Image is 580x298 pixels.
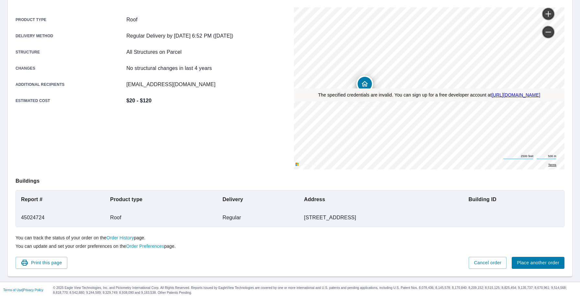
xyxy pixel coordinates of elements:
p: [EMAIL_ADDRESS][DOMAIN_NAME] [126,81,215,88]
a: Terms [548,163,556,167]
td: Roof [105,209,217,227]
p: | [3,288,43,292]
th: Product type [105,190,217,209]
p: Buildings [16,169,564,190]
div: Dropped pin, building 1, Residential property, 383 6th St Somerville, TX 77879 [356,75,373,96]
td: [STREET_ADDRESS] [299,209,463,227]
div: The specified credentials are invalid. You can sign up for a free developer account at [294,88,564,101]
p: Additional recipients [16,81,124,88]
p: Roof [126,16,137,24]
th: Report # [16,190,105,209]
th: Address [299,190,463,209]
p: $20 - $120 [126,97,151,105]
p: Product type [16,16,124,24]
a: Order Preferences [126,244,164,249]
th: Building ID [463,190,564,209]
p: Changes [16,64,124,72]
p: All Structures on Parcel [126,48,182,56]
button: Print this page [16,257,67,269]
p: Delivery method [16,32,124,40]
p: Structure [16,48,124,56]
p: Estimated cost [16,97,124,105]
div: The specified credentials are invalid. You can sign up for a free developer account at http://www... [294,88,564,101]
a: [URL][DOMAIN_NAME] [492,92,541,97]
p: © 2025 Eagle View Technologies, Inc. and Pictometry International Corp. All Rights Reserved. Repo... [53,285,577,295]
th: Delivery [217,190,299,209]
button: Cancel order [469,257,507,269]
p: You can update and set your order preferences on the page. [16,243,564,249]
a: Order History [106,235,134,240]
p: Regular Delivery by [DATE] 6:52 PM ([DATE]) [126,32,233,40]
td: 45024724 [16,209,105,227]
p: You can track the status of your order on the page. [16,235,564,241]
td: Regular [217,209,299,227]
a: Current Level 14, Zoom Out [542,26,555,39]
a: Terms of Use [3,288,22,292]
span: Place another order [517,259,559,267]
span: Cancel order [474,259,501,267]
span: Print this page [21,259,62,267]
a: Privacy Policy [23,288,43,292]
button: Place another order [512,257,564,269]
p: No structural changes in last 4 years [126,64,212,72]
a: Current Level 14, Zoom In [542,7,555,20]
